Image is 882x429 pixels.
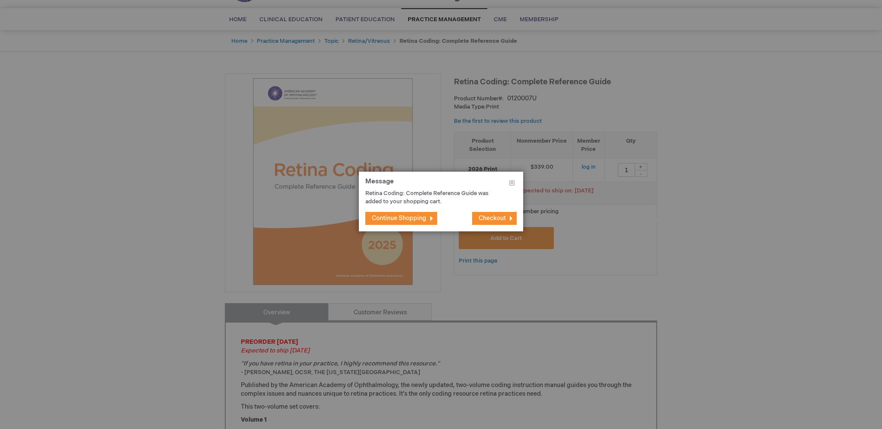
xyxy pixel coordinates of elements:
button: Continue Shopping [365,212,437,225]
span: Continue Shopping [372,214,426,222]
h1: Message [365,178,517,190]
button: Checkout [472,212,517,225]
p: Retina Coding: Complete Reference Guide was added to your shopping cart. [365,189,504,205]
span: Checkout [479,214,506,222]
